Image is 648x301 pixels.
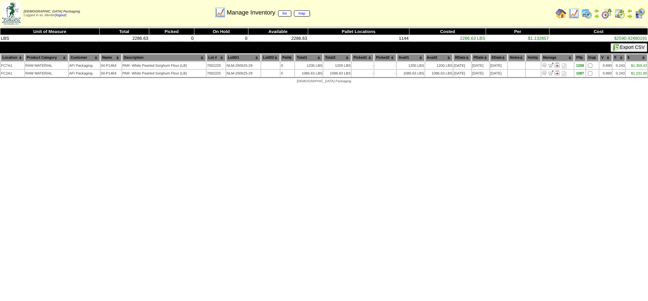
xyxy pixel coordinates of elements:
[549,28,648,35] th: Cost
[323,54,351,61] th: Total2
[352,62,374,69] td: -
[194,35,248,42] td: 0
[600,64,612,68] div: 0.890
[555,62,560,68] img: Manage Hold
[122,62,206,69] td: PAR- White Pearled Sorghum Flour (LB)
[574,54,586,61] th: Plt
[594,13,599,19] img: arrowright.gif
[453,62,471,69] td: [DATE]
[486,35,549,42] td: $1.132857
[226,70,261,77] td: NLM-250625-29
[614,8,625,19] img: calendarinout.gif
[568,8,579,19] img: line_graph.gif
[472,54,489,61] th: PDate
[69,62,100,69] td: AFI Packaging
[100,35,149,42] td: 2286.63
[611,43,647,52] button: Export CSV
[526,54,540,61] th: Hold
[295,62,323,69] td: 1200 LBS
[374,54,396,61] th: Picked2
[101,54,122,61] th: Name
[599,54,612,61] th: V
[207,70,225,77] td: 7002225
[541,54,574,61] th: Manage
[472,70,489,77] td: [DATE]
[626,64,647,68] a: $1,359.43
[562,71,566,76] i: Note
[601,8,612,19] img: calendarblend.gif
[409,35,486,42] td: 2286.63 LBS
[594,8,599,13] img: arrowleft.gif
[425,54,453,61] th: Avail2
[425,70,453,77] td: 1086.63 LBS
[586,54,599,61] th: Grp
[508,54,525,61] th: Notes
[1,54,24,61] th: Location
[627,13,632,19] img: arrowright.gif
[548,70,553,76] img: Move
[352,70,374,77] td: -
[149,28,194,35] th: Picked
[600,71,612,76] div: 0.890
[323,62,351,69] td: 1200 LBS
[24,10,80,13] span: [DEMOGRAPHIC_DATA] Packaging
[248,35,308,42] td: 2286.63
[278,10,291,17] a: list
[194,28,248,35] th: On Hold
[634,8,645,19] img: calendarcustomer.gif
[24,10,80,17] span: Logged in as Jdexter
[613,44,620,51] img: excel.gif
[575,64,585,68] div: 1200
[374,70,396,77] td: -
[548,62,553,68] img: Move
[207,54,225,61] th: Lot #
[323,70,351,77] td: 1086.63 LBS
[613,64,625,68] div: 0.243
[453,54,471,61] th: RDate
[280,70,294,77] td: 0
[613,54,625,61] th: F
[626,71,647,76] a: $1,231.00
[472,62,489,69] td: [DATE]
[453,70,471,77] td: [DATE]
[490,62,508,69] td: [DATE]
[555,70,560,76] img: Manage Hold
[556,8,566,19] img: home.gif
[486,28,549,35] th: Per
[397,54,425,61] th: Avail1
[397,70,425,77] td: 1086.63 LBS
[425,62,453,69] td: 1200 LBS
[549,35,648,42] td: $2590.42480191
[25,62,68,69] td: RAW MATERIAL
[25,54,68,61] th: Product Category
[101,70,122,77] td: 04-P1464
[226,62,261,69] td: NLM-250625-29
[626,54,647,61] th: $
[2,2,21,25] img: zoroco-logo-small.webp
[215,7,225,18] img: line_graph.gif
[0,35,100,42] td: LBS
[0,28,100,35] th: Unit of Measure
[575,71,585,76] div: 1087
[352,54,374,61] th: Picked1
[294,10,310,17] a: map
[149,35,194,42] td: 0
[490,54,508,61] th: EDate
[227,9,310,16] span: Manage Inventory
[397,62,425,69] td: 1200 LBS
[613,71,625,76] div: 0.243
[297,80,351,83] span: [DEMOGRAPHIC_DATA] Packaging
[374,62,396,69] td: -
[207,62,225,69] td: 7002225
[261,54,280,61] th: LotID2
[627,8,632,13] img: arrowleft.gif
[122,70,206,77] td: PAR- White Pearled Sorghum Flour (LB)
[295,54,323,61] th: Total1
[101,62,122,69] td: 04-P1464
[280,54,294,61] th: Pal#
[100,28,149,35] th: Total
[581,8,592,19] img: calendarprod.gif
[308,28,409,35] th: Pallet Locations
[1,62,24,69] td: FC7A1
